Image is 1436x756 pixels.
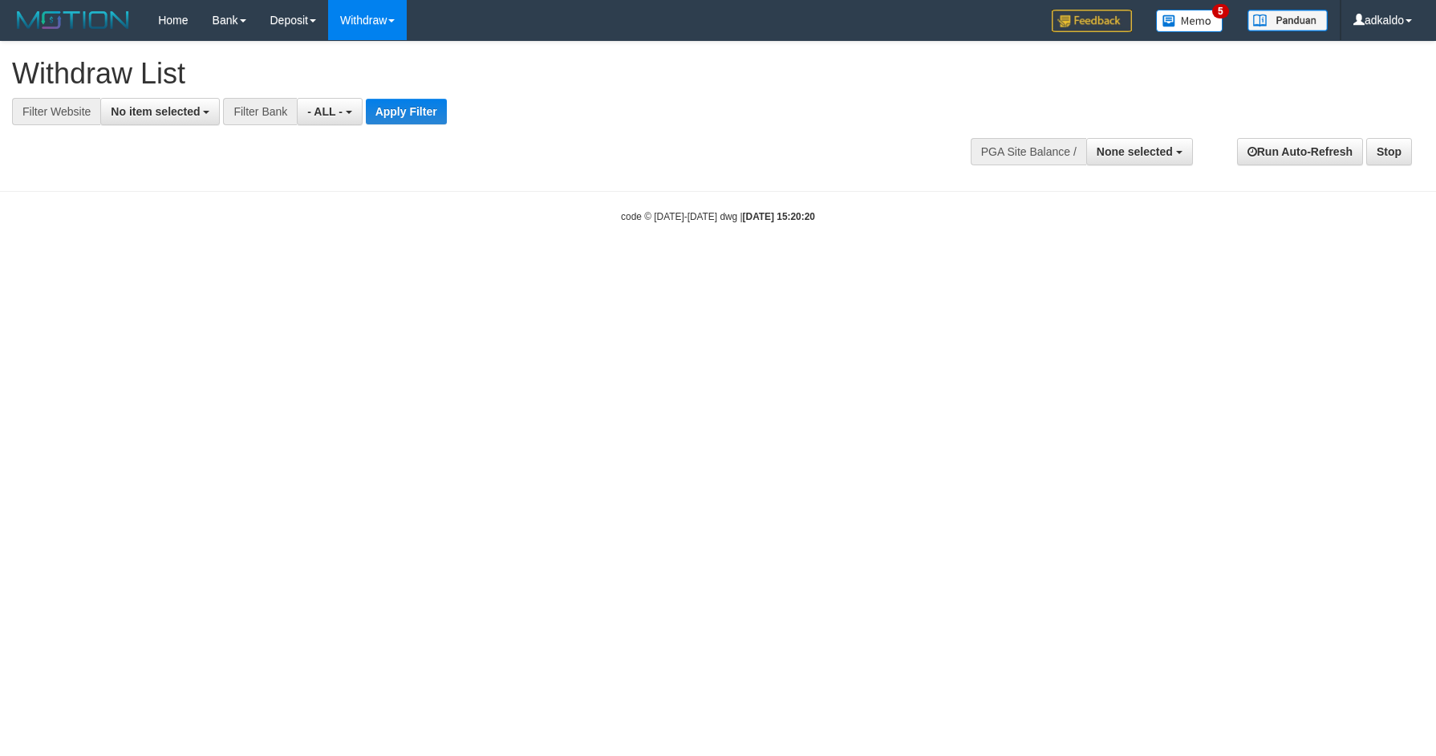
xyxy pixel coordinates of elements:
img: panduan.png [1247,10,1328,31]
div: PGA Site Balance / [971,138,1086,165]
img: Feedback.jpg [1052,10,1132,32]
span: No item selected [111,105,200,118]
img: Button%20Memo.svg [1156,10,1223,32]
a: Stop [1366,138,1412,165]
button: No item selected [100,98,220,125]
small: code © [DATE]-[DATE] dwg | [621,211,815,222]
span: - ALL - [307,105,343,118]
span: 5 [1212,4,1229,18]
a: Run Auto-Refresh [1237,138,1363,165]
img: MOTION_logo.png [12,8,134,32]
button: - ALL - [297,98,362,125]
button: None selected [1086,138,1193,165]
span: None selected [1097,145,1173,158]
div: Filter Bank [223,98,297,125]
h1: Withdraw List [12,58,941,90]
button: Apply Filter [366,99,447,124]
div: Filter Website [12,98,100,125]
strong: [DATE] 15:20:20 [743,211,815,222]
